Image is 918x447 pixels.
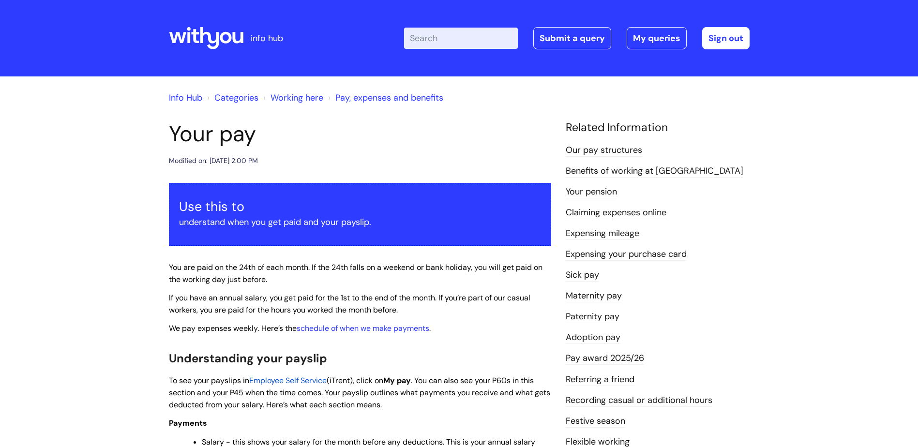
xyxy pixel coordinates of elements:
a: Referring a friend [566,373,634,386]
a: Sign out [702,27,750,49]
span: . You can also see your P60s in this section and your P45 when the time comes. Your payslip outli... [169,375,550,410]
a: Claiming expenses online [566,207,666,219]
div: Modified on: [DATE] 2:00 PM [169,155,258,167]
a: Your pension [566,186,617,198]
a: Recording casual or additional hours [566,394,712,407]
span: To see your payslips in [169,375,249,386]
span: Understanding your payslip [169,351,327,366]
h3: Use this to [179,199,541,214]
p: info hub [251,30,283,46]
span: You are paid on the 24th of each month. If the 24th falls on a weekend or bank holiday, you will ... [169,262,542,284]
a: Working here [271,92,323,104]
span: Payments [169,418,207,428]
a: My queries [627,27,687,49]
span: . Here’s the . [169,323,431,333]
a: Our pay structures [566,144,642,157]
a: Benefits of working at [GEOGRAPHIC_DATA] [566,165,743,178]
a: Categories [214,92,258,104]
span: My pay [383,375,411,386]
li: Solution home [205,90,258,105]
a: Expensing mileage [566,227,639,240]
a: Employee Self Service [249,375,327,386]
h4: Related Information [566,121,750,134]
li: Working here [261,90,323,105]
span: (iTrent), click on [327,375,383,386]
p: understand when you get paid and your payslip. [179,214,541,230]
a: schedule of when we make payments [297,323,429,333]
span: We pay expenses weekly [169,323,258,333]
span: If you have an annual salary, you get paid for the 1st to the end of the month. If you’re part of... [169,293,530,315]
a: Maternity pay [566,290,622,302]
li: Pay, expenses and benefits [326,90,443,105]
a: Sick pay [566,269,599,282]
h1: Your pay [169,121,551,147]
a: Pay, expenses and benefits [335,92,443,104]
a: Info Hub [169,92,202,104]
div: | - [404,27,750,49]
a: Paternity pay [566,311,619,323]
a: Submit a query [533,27,611,49]
input: Search [404,28,518,49]
a: Expensing your purchase card [566,248,687,261]
a: Festive season [566,415,625,428]
a: Pay award 2025/26 [566,352,644,365]
a: Adoption pay [566,331,620,344]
